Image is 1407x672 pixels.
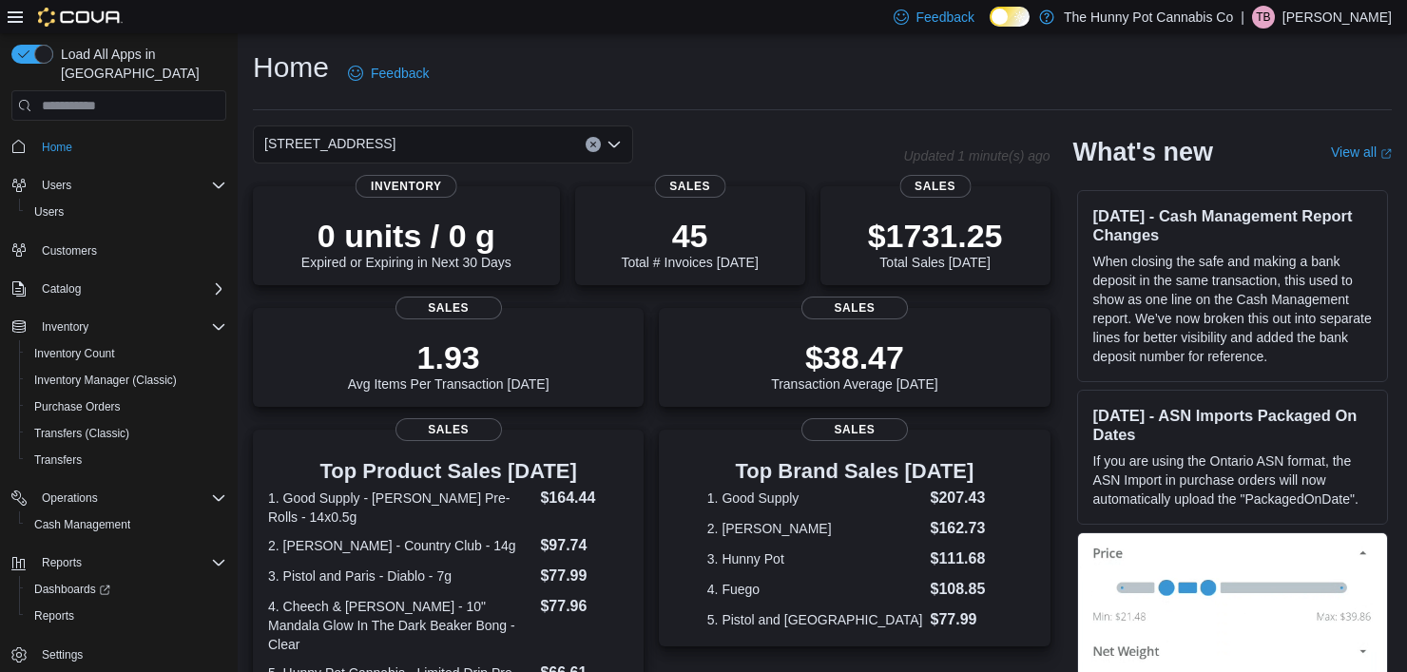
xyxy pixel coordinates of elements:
[42,140,72,155] span: Home
[1064,6,1233,29] p: The Hunny Pot Cannabis Co
[34,239,226,262] span: Customers
[868,217,1003,270] div: Total Sales [DATE]
[268,460,628,483] h3: Top Product Sales [DATE]
[27,342,226,365] span: Inventory Count
[34,136,80,159] a: Home
[607,137,622,152] button: Open list of options
[19,576,234,603] a: Dashboards
[771,338,938,376] p: $38.47
[1093,206,1372,244] h3: [DATE] - Cash Management Report Changes
[268,566,532,586] dt: 3. Pistol and Paris - Diablo - 7g
[540,487,628,509] dd: $164.44
[253,48,329,86] h1: Home
[27,201,71,223] a: Users
[264,132,395,155] span: [STREET_ADDRESS]
[34,204,64,220] span: Users
[34,134,226,158] span: Home
[27,369,184,392] a: Inventory Manager (Classic)
[540,595,628,618] dd: $77.96
[1282,6,1392,29] p: [PERSON_NAME]
[540,565,628,587] dd: $77.99
[371,64,429,83] span: Feedback
[1252,6,1275,29] div: Tarek Bussiere
[1241,6,1244,29] p: |
[4,485,234,511] button: Operations
[34,278,88,300] button: Catalog
[53,45,226,83] span: Load All Apps in [GEOGRAPHIC_DATA]
[4,276,234,302] button: Catalog
[707,610,923,629] dt: 5. Pistol and [GEOGRAPHIC_DATA]
[42,281,81,297] span: Catalog
[42,647,83,662] span: Settings
[38,8,123,27] img: Cova
[34,487,106,509] button: Operations
[34,278,226,300] span: Catalog
[34,643,90,666] a: Settings
[34,373,177,388] span: Inventory Manager (Classic)
[348,338,549,392] div: Avg Items Per Transaction [DATE]
[27,342,123,365] a: Inventory Count
[1093,406,1372,444] h3: [DATE] - ASN Imports Packaged On Dates
[4,172,234,199] button: Users
[930,578,1002,601] dd: $108.85
[4,314,234,340] button: Inventory
[34,608,74,624] span: Reports
[34,174,226,197] span: Users
[34,426,129,441] span: Transfers (Classic)
[34,399,121,414] span: Purchase Orders
[930,487,1002,509] dd: $207.43
[42,490,98,506] span: Operations
[42,555,82,570] span: Reports
[34,643,226,666] span: Settings
[395,297,502,319] span: Sales
[868,217,1003,255] p: $1731.25
[4,549,234,576] button: Reports
[356,175,457,198] span: Inventory
[707,460,1002,483] h3: Top Brand Sales [DATE]
[34,551,89,574] button: Reports
[268,536,532,555] dt: 2. [PERSON_NAME] - Country Club - 14g
[268,489,532,527] dt: 1. Good Supply - [PERSON_NAME] Pre-Rolls - 14x0.5g
[348,338,549,376] p: 1.93
[27,422,137,445] a: Transfers (Classic)
[34,316,226,338] span: Inventory
[4,132,234,160] button: Home
[903,148,1050,163] p: Updated 1 minute(s) ago
[19,420,234,447] button: Transfers (Classic)
[19,340,234,367] button: Inventory Count
[34,487,226,509] span: Operations
[19,394,234,420] button: Purchase Orders
[801,418,908,441] span: Sales
[34,240,105,262] a: Customers
[42,319,88,335] span: Inventory
[19,447,234,473] button: Transfers
[27,449,89,471] a: Transfers
[654,175,725,198] span: Sales
[19,603,234,629] button: Reports
[42,178,71,193] span: Users
[1093,451,1372,509] p: If you are using the Ontario ASN format, the ASN Import in purchase orders will now automatically...
[707,549,923,568] dt: 3. Hunny Pot
[990,7,1030,27] input: Dark Mode
[540,534,628,557] dd: $97.74
[586,137,601,152] button: Clear input
[4,641,234,668] button: Settings
[621,217,758,255] p: 45
[19,367,234,394] button: Inventory Manager (Classic)
[27,513,138,536] a: Cash Management
[801,297,908,319] span: Sales
[34,551,226,574] span: Reports
[301,217,511,255] p: 0 units / 0 g
[916,8,974,27] span: Feedback
[707,519,923,538] dt: 2. [PERSON_NAME]
[268,597,532,654] dt: 4. Cheech & [PERSON_NAME] - 10" Mandala Glow In The Dark Beaker Bong - Clear
[395,418,502,441] span: Sales
[34,517,130,532] span: Cash Management
[27,201,226,223] span: Users
[34,452,82,468] span: Transfers
[899,175,971,198] span: Sales
[27,578,118,601] a: Dashboards
[930,517,1002,540] dd: $162.73
[27,395,128,418] a: Purchase Orders
[930,547,1002,570] dd: $111.68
